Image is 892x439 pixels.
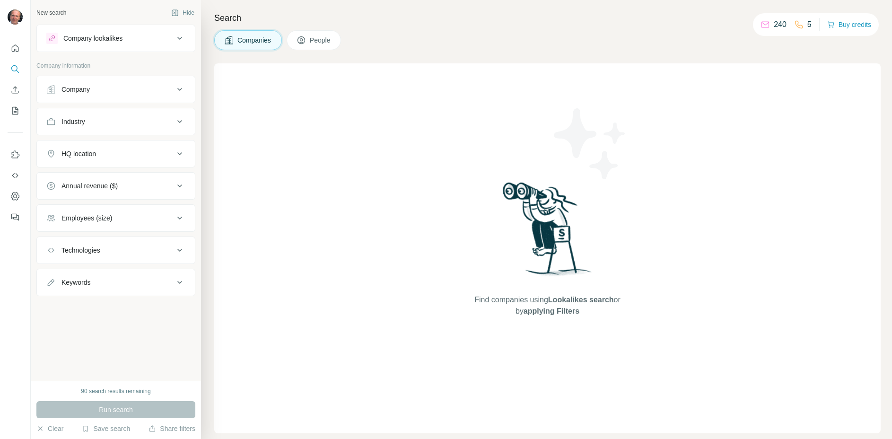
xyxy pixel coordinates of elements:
div: Keywords [61,278,90,287]
div: 90 search results remaining [81,387,150,395]
span: Find companies using or by [472,294,623,317]
button: Employees (size) [37,207,195,229]
p: 5 [807,19,812,30]
h4: Search [214,11,881,25]
button: Hide [165,6,201,20]
button: Industry [37,110,195,133]
button: Quick start [8,40,23,57]
button: Save search [82,424,130,433]
div: Company lookalikes [63,34,122,43]
button: Use Surfe on LinkedIn [8,146,23,163]
button: My lists [8,102,23,119]
button: Annual revenue ($) [37,175,195,197]
button: Enrich CSV [8,81,23,98]
div: HQ location [61,149,96,158]
div: Employees (size) [61,213,112,223]
div: Industry [61,117,85,126]
div: Annual revenue ($) [61,181,118,191]
img: Surfe Illustration - Woman searching with binoculars [498,180,597,285]
span: Companies [237,35,272,45]
button: Feedback [8,209,23,226]
button: Company lookalikes [37,27,195,50]
div: New search [36,9,66,17]
button: Use Surfe API [8,167,23,184]
button: Clear [36,424,63,433]
span: applying Filters [524,307,579,315]
button: Share filters [149,424,195,433]
button: Technologies [37,239,195,262]
button: HQ location [37,142,195,165]
span: Lookalikes search [548,296,614,304]
p: Company information [36,61,195,70]
div: Technologies [61,246,100,255]
img: Surfe Illustration - Stars [548,101,633,186]
button: Search [8,61,23,78]
button: Keywords [37,271,195,294]
p: 240 [774,19,787,30]
button: Company [37,78,195,101]
img: Avatar [8,9,23,25]
button: Buy credits [827,18,871,31]
span: People [310,35,332,45]
div: Company [61,85,90,94]
button: Dashboard [8,188,23,205]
